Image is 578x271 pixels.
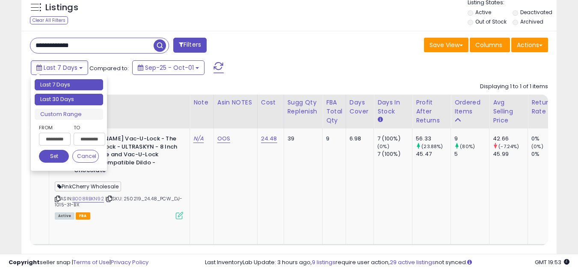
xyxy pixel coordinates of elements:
[377,116,382,124] small: Days In Stock.
[493,135,528,143] div: 42.66
[377,150,412,158] div: 7 (100%)
[531,150,566,158] div: 0%
[217,134,230,143] a: OOS
[520,18,543,25] label: Archived
[535,258,569,266] span: 2025-10-9 19:53 GMT
[493,98,524,125] div: Avg Selling Price
[312,258,335,266] a: 9 listings
[493,150,528,158] div: 45.99
[31,60,88,75] button: Last 7 Days
[9,259,148,267] div: seller snap | |
[454,135,489,143] div: 9
[350,135,367,143] div: 6.98
[377,135,412,143] div: 7 (100%)
[35,109,103,120] li: Custom Range
[416,135,451,143] div: 56.33
[326,135,339,143] div: 9
[55,182,121,191] span: PinkCherry Wholesale
[89,64,129,72] span: Compared to:
[470,38,510,52] button: Columns
[288,135,316,143] div: 39
[377,98,409,116] div: Days In Stock
[288,98,319,116] div: Sugg Qty Replenish
[35,79,103,91] li: Last 7 Days
[72,195,104,203] a: B008RBKN92
[173,38,207,53] button: Filters
[475,41,502,49] span: Columns
[213,95,257,128] th: CSV column name: cust_attr_1_ Asin NOTES
[74,123,99,132] label: To
[424,38,468,52] button: Save View
[35,94,103,105] li: Last 30 Days
[454,150,489,158] div: 5
[205,259,569,267] div: Last InventoryLab Update: 3 hours ago, require user action, not synced.
[111,258,148,266] a: Privacy Policy
[531,143,543,150] small: (0%)
[76,212,90,220] span: FBA
[45,2,78,14] h5: Listings
[53,98,186,107] div: Title
[390,258,435,266] a: 29 active listings
[55,195,183,208] span: | SKU: 250219_24.48_PCW_DJ-1015-31-BX
[39,150,69,163] button: Set
[531,98,563,116] div: Return Rate
[531,135,566,143] div: 0%
[416,150,451,158] div: 45.47
[193,98,210,107] div: Note
[9,258,40,266] strong: Copyright
[261,134,277,143] a: 24.48
[454,98,486,116] div: Ordered Items
[511,38,548,52] button: Actions
[44,63,77,72] span: Last 7 Days
[421,143,443,150] small: (23.88%)
[475,9,491,16] label: Active
[145,63,194,72] span: Sep-25 - Oct-01
[377,143,389,150] small: (0%)
[55,212,74,220] span: All listings currently available for purchase on Amazon
[498,143,519,150] small: (-7.24%)
[261,98,280,107] div: Cost
[284,95,323,128] th: Please note that this number is a calculation based on your required days of coverage and your ve...
[55,135,183,218] div: ASIN:
[480,83,548,91] div: Displaying 1 to 1 of 1 items
[74,135,178,177] b: [PERSON_NAME] Vac-U-Lock - The Realistic Cock - ULTRASKYN - 8 Inch - F-Machine and Vac-U-Lock Har...
[520,9,552,16] label: Deactivated
[326,98,342,125] div: FBA Total Qty
[73,258,110,266] a: Terms of Use
[217,98,254,107] div: Asin NOTES
[72,150,99,163] button: Cancel
[193,134,204,143] a: N/A
[416,98,447,125] div: Profit After Returns
[30,16,68,24] div: Clear All Filters
[39,123,69,132] label: From
[460,143,475,150] small: (80%)
[132,60,205,75] button: Sep-25 - Oct-01
[475,18,507,25] label: Out of Stock
[350,98,370,116] div: Days Cover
